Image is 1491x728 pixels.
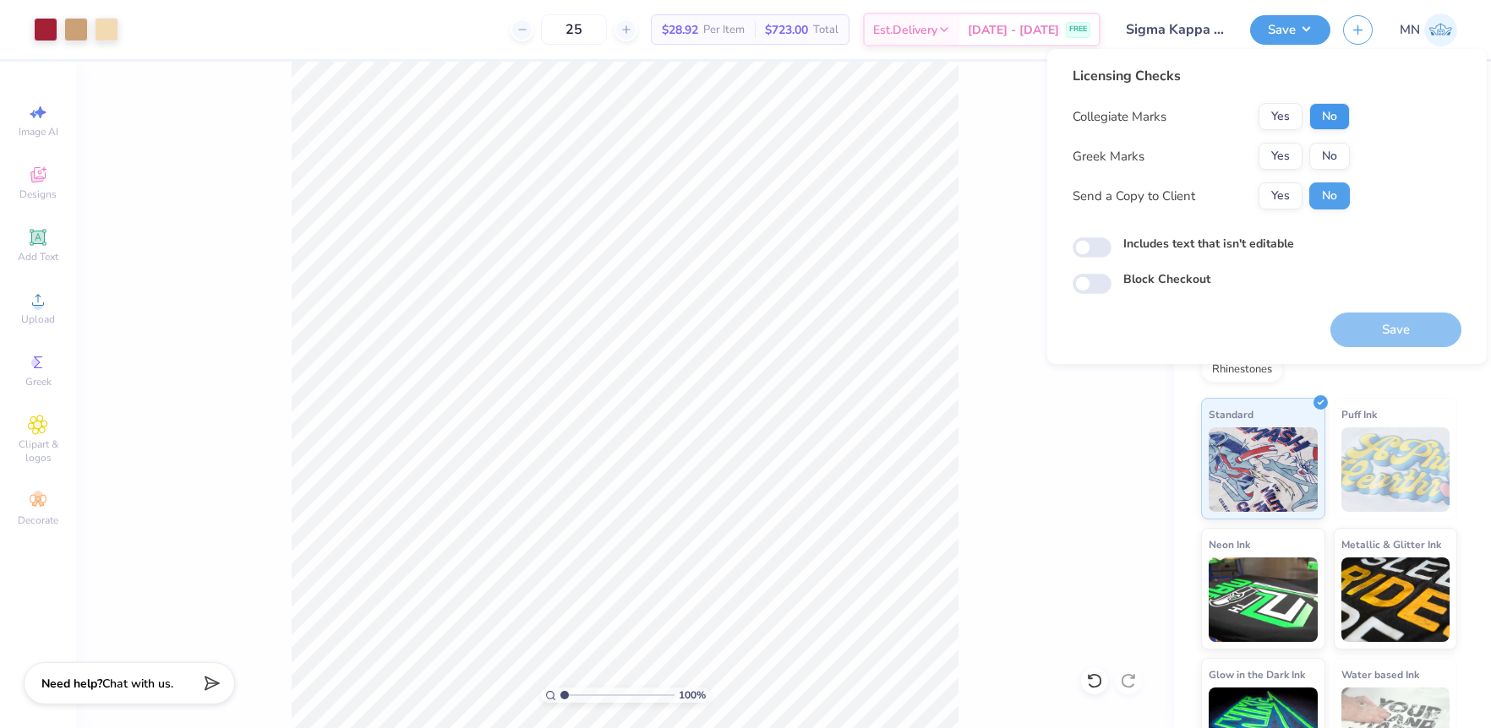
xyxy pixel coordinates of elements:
[25,375,52,388] span: Greek
[8,437,68,465] span: Clipart & logos
[18,513,58,527] span: Decorate
[679,687,706,703] span: 100 %
[1424,14,1457,46] img: Mark Navarro
[1073,66,1350,86] div: Licensing Checks
[1123,270,1210,288] label: Block Checkout
[662,21,698,39] span: $28.92
[1073,147,1144,166] div: Greek Marks
[541,14,607,45] input: – –
[1309,182,1350,209] button: No
[873,21,937,39] span: Est. Delivery
[1073,187,1195,206] div: Send a Copy to Client
[1073,107,1166,127] div: Collegiate Marks
[1259,182,1303,209] button: Yes
[1400,20,1420,40] span: MN
[765,21,808,39] span: $723.00
[1400,14,1457,46] a: MN
[1341,427,1450,512] img: Puff Ink
[1309,103,1350,130] button: No
[1069,24,1087,35] span: FREE
[1201,357,1283,383] div: Rhinestones
[968,21,1059,39] span: [DATE] - [DATE]
[1341,535,1441,553] span: Metallic & Glitter Ink
[1309,143,1350,170] button: No
[19,125,58,139] span: Image AI
[102,676,173,692] span: Chat with us.
[1209,405,1253,423] span: Standard
[1209,535,1250,553] span: Neon Ink
[1123,235,1294,253] label: Includes text that isn't editable
[1113,13,1237,46] input: Untitled Design
[813,21,838,39] span: Total
[1250,15,1330,45] button: Save
[1259,103,1303,130] button: Yes
[18,250,58,263] span: Add Text
[1341,405,1377,423] span: Puff Ink
[41,676,102,692] strong: Need help?
[1259,143,1303,170] button: Yes
[1341,666,1419,683] span: Water based Ink
[1341,557,1450,642] img: Metallic & Glitter Ink
[1209,427,1318,512] img: Standard
[1209,666,1305,683] span: Glow in the Dark Ink
[703,21,745,39] span: Per Item
[19,187,57,201] span: Designs
[1209,557,1318,642] img: Neon Ink
[21,312,55,326] span: Upload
